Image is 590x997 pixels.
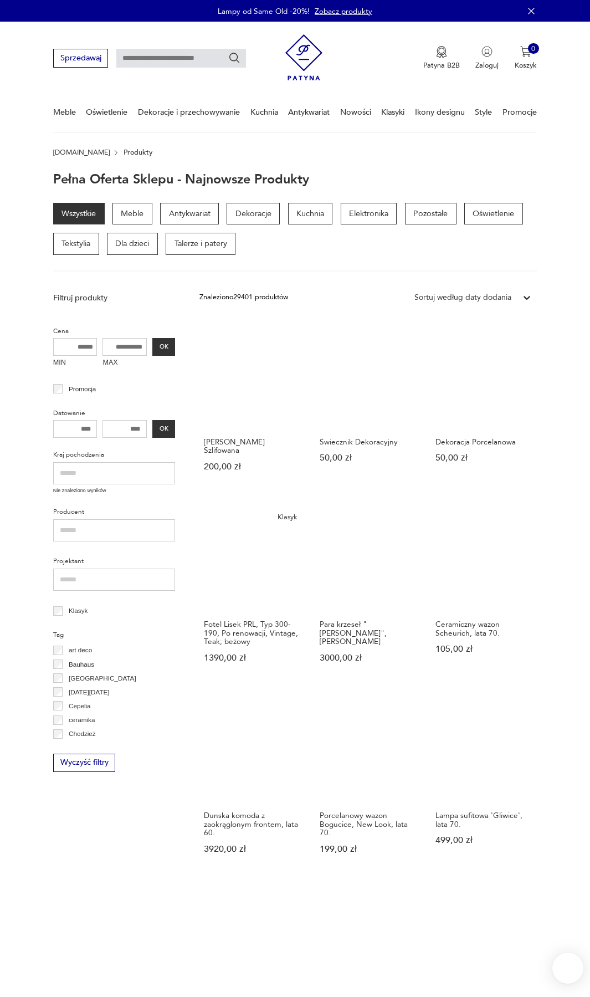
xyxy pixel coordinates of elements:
button: Zaloguj [475,46,499,70]
p: Patyna B2B [423,60,460,70]
h3: Lampa sufitowa 'Gliwice', lata 70. [435,811,532,829]
p: 200,00 zł [204,463,301,471]
h3: Świecznik Dekoracyjny [320,438,417,446]
a: Style [475,93,492,131]
a: Dekoracja PorcelanowaDekoracja Porcelanowa50,00 zł [431,324,537,490]
p: 1390,00 zł [204,654,301,662]
button: 0Koszyk [515,46,537,70]
button: Sprzedawaj [53,49,108,67]
a: Ceramiczny wazon Scheurich, lata 70.Ceramiczny wazon Scheurich, lata 70.105,00 zł [431,507,537,682]
button: OK [152,420,175,438]
p: 3000,00 zł [320,654,417,662]
a: Ikony designu [415,93,465,131]
a: Kuchnia [288,203,333,225]
a: Tekstylia [53,233,99,255]
p: Chodzież [69,728,96,739]
p: [DATE][DATE] [69,687,110,698]
a: Dla dzieci [107,233,158,255]
p: [GEOGRAPHIC_DATA] [69,673,136,684]
img: Ikona medalu [436,46,447,58]
a: Nowości [340,93,371,131]
a: Dekoracje [227,203,280,225]
label: MIN [53,356,98,371]
p: Lampy od Same Old -20%! [218,6,310,17]
a: KlasykFotel Lisek PRL, Typ 300-190, Po renowacji, Vintage, Teak; beżowyFotel Lisek PRL, Typ 300-1... [199,507,305,682]
a: Ikona medaluPatyna B2B [423,46,460,70]
a: Oświetlenie [86,93,127,131]
div: 0 [528,43,539,54]
p: Producent [53,507,176,518]
p: Datowanie [53,408,176,419]
a: Dunska komoda z zaokrąglonym frontem, lata 60.Dunska komoda z zaokrąglonym frontem, lata 60.3920,... [199,698,305,873]
p: 3920,00 zł [204,845,301,853]
a: Sprzedawaj [53,55,108,62]
a: Meble [53,93,76,131]
a: Zobacz produkty [315,6,372,17]
p: 199,00 zł [320,845,417,853]
p: Kraj pochodzenia [53,449,176,461]
button: Patyna B2B [423,46,460,70]
div: Znaleziono 29401 produktów [199,292,288,303]
a: Świecznik DekoracyjnyŚwiecznik Dekoracyjny50,00 zł [315,324,421,490]
img: Patyna - sklep z meblami i dekoracjami vintage [285,30,322,84]
button: OK [152,338,175,356]
a: Promocje [502,93,537,131]
p: art deco [69,645,92,656]
a: Para krzeseł "Peter",Niels KeofoedPara krzeseł "[PERSON_NAME]",[PERSON_NAME]3000,00 zł [315,507,421,682]
p: Koszyk [515,60,537,70]
div: Sortuj według daty dodania [414,292,511,303]
img: Ikona koszyka [520,46,531,57]
p: 499,00 zł [435,836,532,845]
p: Cena [53,326,176,337]
a: Kuchnia [250,93,278,131]
a: Klasyki [381,93,404,131]
a: Talerze i patery [166,233,235,255]
p: Produkty [124,149,152,156]
p: Promocja [69,384,96,395]
p: 105,00 zł [435,645,532,653]
a: Pozostałe [405,203,456,225]
a: Antykwariat [288,93,330,131]
p: Projektant [53,556,176,567]
button: Wyczyść filtry [53,754,115,772]
p: Klasyk [69,605,88,616]
p: 50,00 zł [320,454,417,462]
label: MAX [102,356,147,371]
h3: Fotel Lisek PRL, Typ 300-190, Po renowacji, Vintage, Teak; beżowy [204,620,301,646]
p: Ćmielów [69,743,94,754]
a: Porcelanowy wazon Bogucice, New Look, lata 70.Porcelanowy wazon Bogucice, New Look, lata 70.199,0... [315,698,421,873]
p: Cepelia [69,701,91,712]
h3: Para krzeseł "[PERSON_NAME]",[PERSON_NAME] [320,620,417,646]
p: Bauhaus [69,659,94,670]
button: Szukaj [228,52,240,64]
p: Nie znaleziono wyników [53,487,176,495]
h3: Porcelanowy wazon Bogucice, New Look, lata 70. [320,811,417,837]
p: Filtruj produkty [53,293,176,304]
p: 50,00 zł [435,454,532,462]
h3: Dekoracja Porcelanowa [435,438,532,446]
h1: Pełna oferta sklepu - najnowsze produkty [53,173,309,187]
a: Misa Kryształowa Szlifowana[PERSON_NAME] Szlifowana200,00 zł [199,324,305,490]
a: [DOMAIN_NAME] [53,149,110,156]
p: Zaloguj [475,60,499,70]
p: Tag [53,630,176,641]
h3: Dunska komoda z zaokrąglonym frontem, lata 60. [204,811,301,837]
iframe: Smartsupp widget button [552,953,583,984]
a: Oświetlenie [464,203,523,225]
a: Antykwariat [160,203,219,225]
a: Elektronika [341,203,397,225]
img: Ikonka użytkownika [481,46,492,57]
p: ceramika [69,714,95,725]
a: Lampa sufitowa 'Gliwice', lata 70.Lampa sufitowa 'Gliwice', lata 70.499,00 zł [431,698,537,873]
a: Wszystkie [53,203,105,225]
p: Meble [112,203,152,225]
